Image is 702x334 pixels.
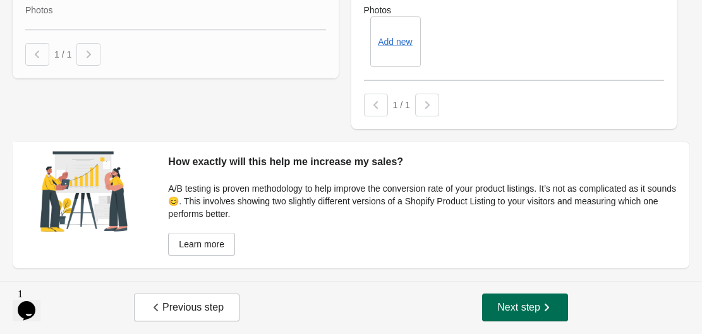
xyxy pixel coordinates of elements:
span: Learn more [179,239,224,249]
span: Next step [497,301,553,314]
button: Next step [482,294,568,321]
span: 1 / 1 [393,100,410,110]
iframe: chat widget [13,283,53,321]
span: Previous step [150,301,224,314]
button: Previous step [134,294,239,321]
a: Learn more [168,233,235,256]
div: How exactly will this help me increase my sales? [168,154,677,170]
span: 1 / 1 [54,49,71,59]
label: Photos [364,4,665,16]
button: Add new [378,37,412,47]
div: A/B testing is proven methodology to help improve the conversion rate of your product listings. I... [168,182,677,220]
